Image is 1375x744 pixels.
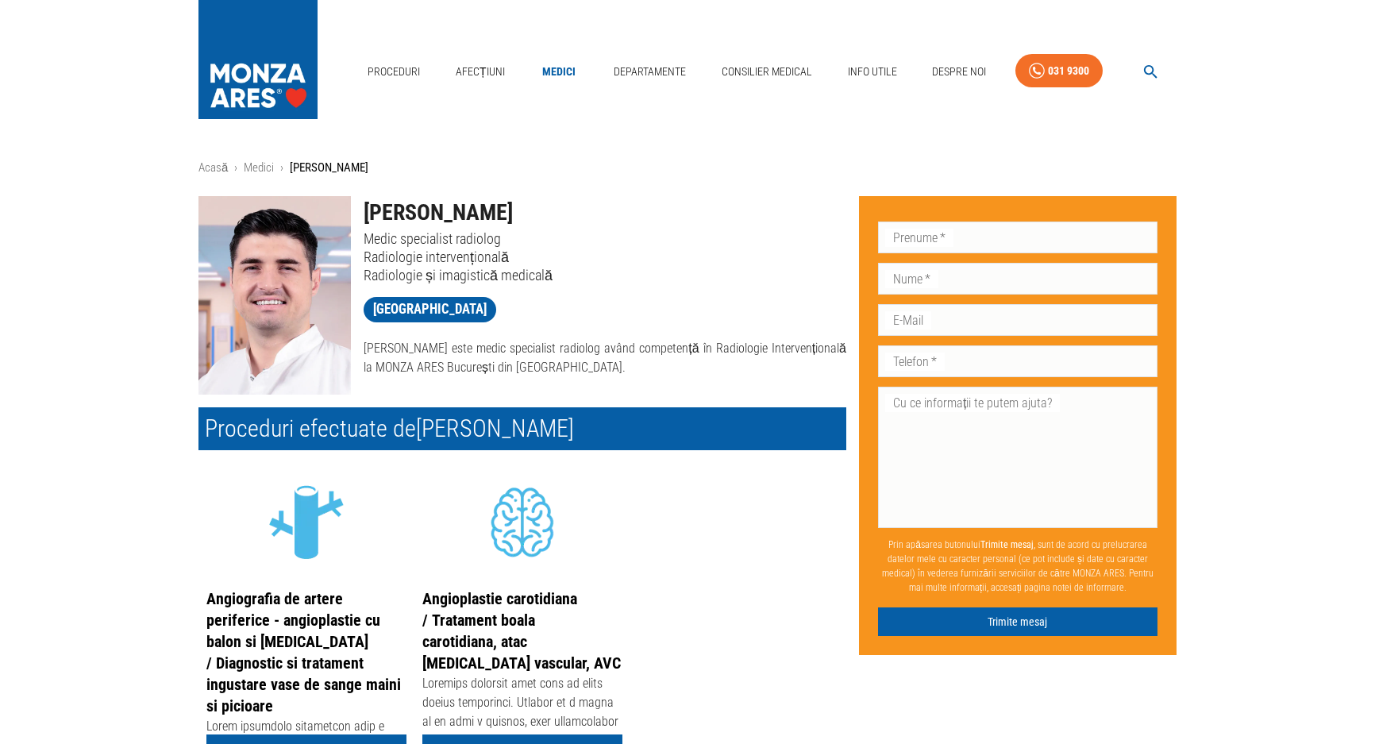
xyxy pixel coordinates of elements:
[364,297,496,322] a: [GEOGRAPHIC_DATA]
[280,159,283,177] li: ›
[364,196,846,229] h1: [PERSON_NAME]
[364,266,846,284] p: Radiologie și imagistică medicală
[364,248,846,266] p: Radiologie intervențională
[361,56,426,88] a: Proceduri
[715,56,818,88] a: Consilier Medical
[244,160,274,175] a: Medici
[198,407,846,450] h2: Proceduri efectuate de [PERSON_NAME]
[198,196,351,395] img: Dr. Cristian Peneoașu
[926,56,992,88] a: Despre Noi
[198,160,228,175] a: Acasă
[449,56,511,88] a: Afecțiuni
[878,531,1157,601] p: Prin apăsarea butonului , sunt de acord cu prelucrarea datelor mele cu caracter personal (ce pot ...
[980,539,1034,550] b: Trimite mesaj
[364,339,846,377] p: [PERSON_NAME] este medic specialist radiolog având competență în Radiologie Intervențională la MO...
[1015,54,1103,88] a: 031 9300
[422,589,621,673] a: Angioplastie carotidiana / Tratament boala carotidiana, atac [MEDICAL_DATA] vascular, AVC
[533,56,584,88] a: Medici
[364,229,846,248] p: Medic specialist radiolog
[842,56,903,88] a: Info Utile
[206,589,401,715] a: Angiografia de artere periferice - angioplastie cu balon si [MEDICAL_DATA] / Diagnostic si tratam...
[234,159,237,177] li: ›
[878,607,1157,637] button: Trimite mesaj
[364,299,496,319] span: [GEOGRAPHIC_DATA]
[1048,61,1089,81] div: 031 9300
[290,159,368,177] p: [PERSON_NAME]
[198,159,1177,177] nav: breadcrumb
[607,56,692,88] a: Departamente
